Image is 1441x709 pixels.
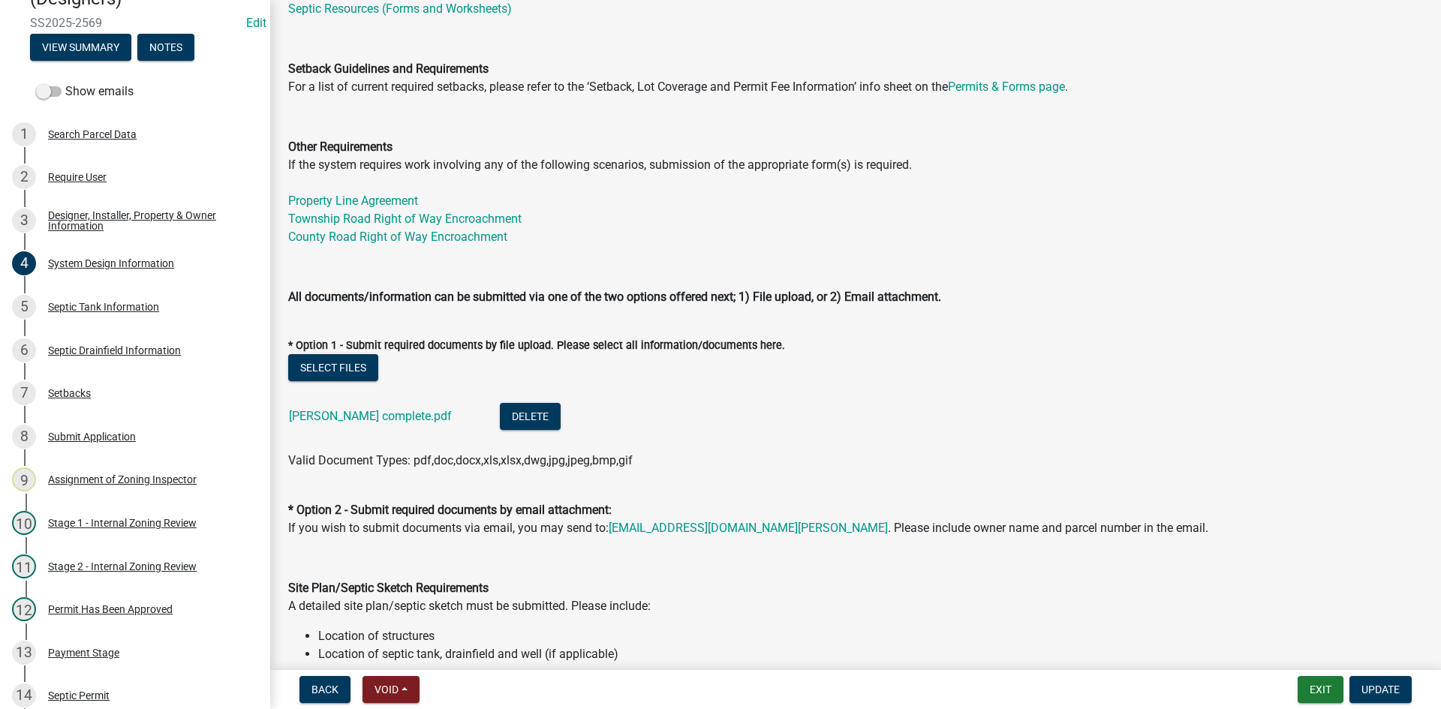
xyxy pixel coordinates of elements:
div: 5 [12,295,36,319]
span: Back [311,683,338,695]
div: Stage 1 - Internal Zoning Review [48,518,197,528]
button: Delete [500,403,561,430]
p: A detailed site plan/septic sketch must be submitted. Please include: [288,579,1423,615]
p: If you wish to submit documents via email, you may send to: . Please include owner name and parce... [288,483,1423,537]
div: Setbacks [48,388,91,398]
button: Notes [137,34,194,61]
div: 8 [12,425,36,449]
a: [PERSON_NAME] complete.pdf [289,409,452,423]
div: Require User [48,172,107,182]
p: If the system requires work involving any of the following scenarios, submission of the appropria... [288,138,1423,246]
wm-modal-confirm: Delete Document [500,410,561,424]
button: Update [1349,676,1412,703]
strong: Site Plan/Septic Sketch Requirements [288,581,489,595]
wm-modal-confirm: Notes [137,42,194,54]
div: Septic Tank Information [48,302,159,312]
div: 12 [12,597,36,621]
button: Back [299,676,350,703]
div: 4 [12,251,36,275]
div: System Design Information [48,258,174,269]
a: County Road Right of Way Encroachment [288,230,507,244]
div: 2 [12,165,36,189]
label: Show emails [36,83,134,101]
div: Permit Has Been Approved [48,604,173,614]
strong: Other Requirements [288,140,393,154]
a: [EMAIL_ADDRESS][DOMAIN_NAME][PERSON_NAME] [609,521,888,535]
button: Exit [1298,676,1343,703]
strong: * Option 2 - Submit required documents by email attachment: [288,503,612,517]
button: Select files [288,354,378,381]
div: Septic Drainfield Information [48,345,181,356]
div: Septic Permit [48,690,110,701]
span: Void [375,683,399,695]
div: 9 [12,467,36,491]
div: 10 [12,511,36,535]
a: Property Line Agreement [288,194,418,208]
label: * Option 1 - Submit required documents by file upload. Please select all information/documents here. [288,341,785,351]
a: Permits & Forms page [948,80,1065,94]
span: Valid Document Types: pdf,doc,docx,xls,xlsx,dwg,jpg,jpeg,bmp,gif [288,453,633,467]
li: Location of septic tank, drainfield and well (if applicable) [318,645,1423,663]
p: For a list of current required setbacks, please refer to the ‘Setback, Lot Coverage and Permit Fe... [288,60,1423,96]
wm-modal-confirm: Summary [30,42,131,54]
div: 14 [12,683,36,707]
div: Payment Stage [48,647,119,658]
div: Search Parcel Data [48,129,137,140]
div: 3 [12,209,36,233]
div: Designer, Installer, Property & Owner Information [48,210,246,231]
div: 7 [12,381,36,405]
div: 11 [12,554,36,578]
button: View Summary [30,34,131,61]
div: Assignment of Zoning Inspector [48,474,197,485]
strong: All documents/information can be submitted via one of the two options offered next; 1) File uploa... [288,290,941,304]
span: SS2025-2569 [30,16,240,30]
a: Township Road Right of Way Encroachment [288,212,522,226]
div: Stage 2 - Internal Zoning Review [48,561,197,572]
li: Setbacks from all property lines, roadways, lake/river/pond, and [PERSON_NAME] within 100 ft of t... [318,663,1423,681]
div: 13 [12,641,36,665]
li: Location of structures [318,627,1423,645]
div: 6 [12,338,36,362]
button: Void [363,676,420,703]
a: Septic Resources (Forms and Worksheets) [288,2,512,16]
div: 1 [12,122,36,146]
strong: Setback Guidelines and Requirements [288,62,489,76]
span: Update [1361,683,1400,695]
a: Edit [246,16,266,30]
wm-modal-confirm: Edit Application Number [246,16,266,30]
div: Submit Application [48,431,136,442]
